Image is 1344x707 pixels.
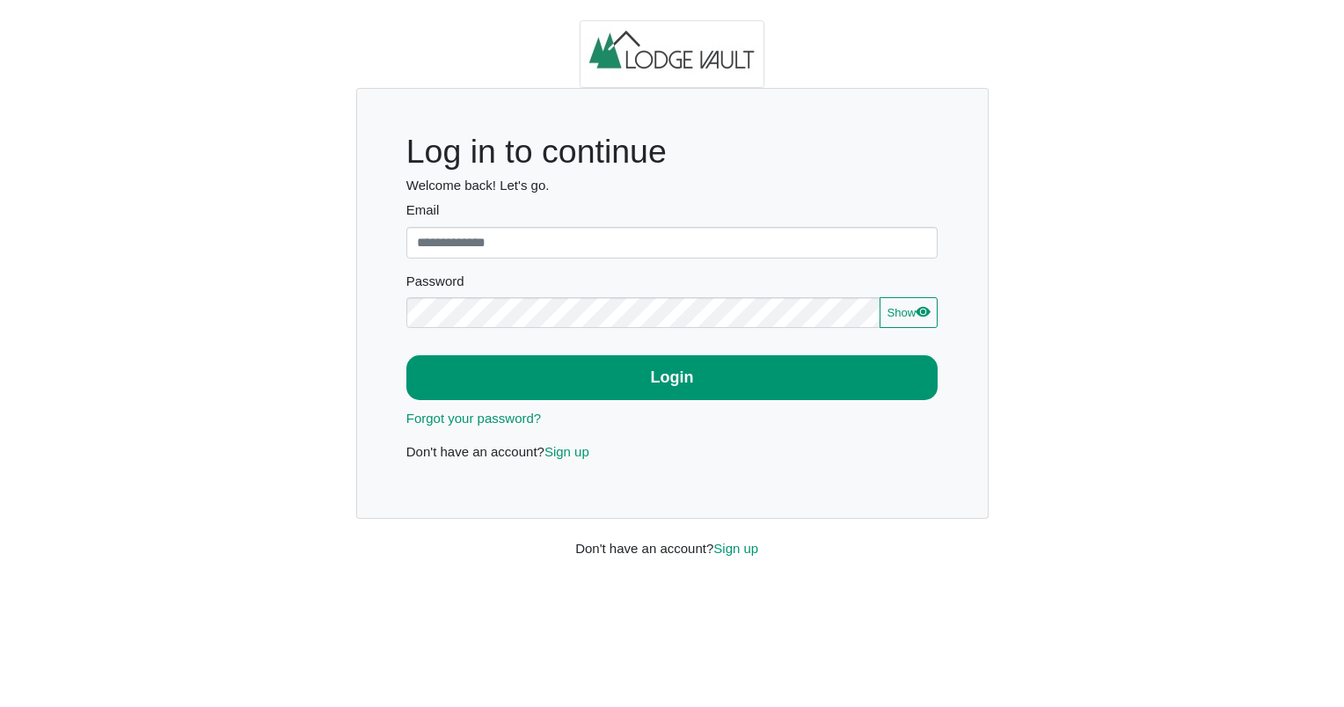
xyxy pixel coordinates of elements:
div: Don't have an account? [562,519,782,558]
a: Sign up [544,444,589,459]
img: logo.2b93711c.jpg [580,20,764,89]
label: Email [406,200,939,221]
svg: eye fill [916,304,930,318]
button: Login [406,355,939,400]
h6: Welcome back! Let's go. [406,178,939,193]
a: Forgot your password? [406,411,541,426]
a: Sign up [713,541,758,556]
legend: Password [406,272,939,297]
h1: Log in to continue [406,132,939,171]
p: Don't have an account? [406,442,939,463]
button: Showeye fill [880,297,938,329]
b: Login [651,368,694,386]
